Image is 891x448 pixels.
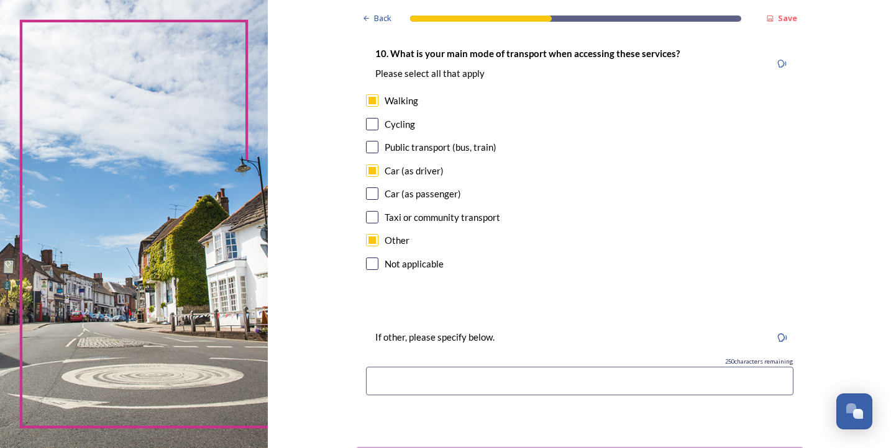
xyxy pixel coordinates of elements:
div: Other [385,233,409,248]
span: Back [374,12,391,24]
div: Public transport (bus, train) [385,140,496,155]
p: Please select all that apply [375,67,680,80]
strong: Save [778,12,797,24]
div: Car (as passenger) [385,187,461,201]
button: Open Chat [836,393,872,429]
div: Cycling [385,117,415,132]
p: If other, please specify below. [375,331,495,344]
div: Not applicable [385,257,444,271]
strong: 10. What is your main mode of transport when accessing these services? [375,48,680,59]
div: Walking [385,94,418,108]
span: 250 characters remaining [725,357,793,366]
div: Taxi or community transport [385,210,500,225]
div: Car (as driver) [385,164,444,178]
